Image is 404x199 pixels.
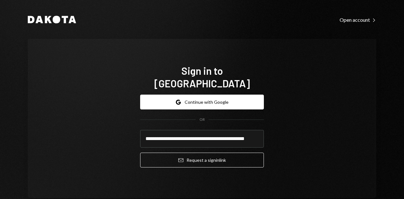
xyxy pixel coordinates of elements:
[140,64,264,90] h1: Sign in to [GEOGRAPHIC_DATA]
[140,95,264,109] button: Continue with Google
[199,117,205,122] div: OR
[340,17,376,23] div: Open account
[340,16,376,23] a: Open account
[140,153,264,167] button: Request a signinlink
